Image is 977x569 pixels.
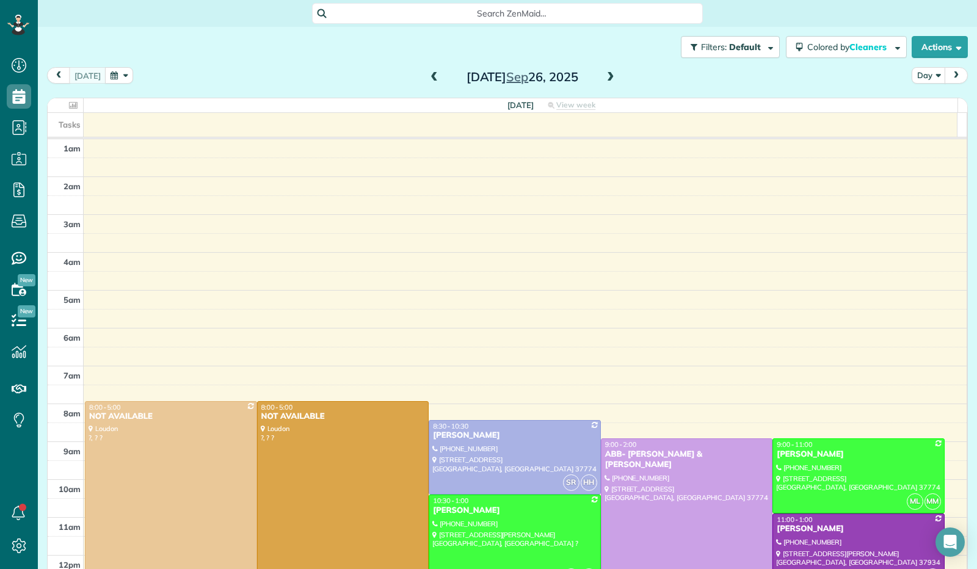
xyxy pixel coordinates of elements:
span: 8:00 - 5:00 [261,403,293,411]
span: 8:30 - 10:30 [433,422,468,430]
span: 9:00 - 11:00 [777,440,812,449]
span: 9am [64,446,81,456]
span: 10am [59,484,81,494]
span: View week [556,100,595,110]
span: 9:00 - 2:00 [605,440,637,449]
span: Cleaners [849,42,888,53]
span: New [18,274,35,286]
span: Filters: [701,42,727,53]
span: ML [907,493,923,510]
span: Sep [506,69,528,84]
div: [PERSON_NAME] [776,449,941,460]
span: 6am [64,333,81,342]
span: 10:30 - 1:00 [433,496,468,505]
span: 5am [64,295,81,305]
div: NOT AVAILABLE [89,411,253,422]
span: Colored by [807,42,891,53]
span: 1am [64,143,81,153]
span: 7am [64,371,81,380]
span: New [18,305,35,317]
div: [PERSON_NAME] [432,430,597,441]
div: Open Intercom Messenger [935,527,965,557]
button: prev [47,67,70,84]
button: Day [912,67,946,84]
span: 2am [64,181,81,191]
a: Filters: Default [675,36,780,58]
h2: [DATE] 26, 2025 [446,70,598,84]
button: Filters: Default [681,36,780,58]
button: [DATE] [69,67,106,84]
div: [PERSON_NAME] [776,524,941,534]
span: 8:00 - 5:00 [89,403,121,411]
span: Default [729,42,761,53]
span: 3am [64,219,81,229]
button: Actions [912,36,968,58]
span: [DATE] [507,100,534,110]
span: HH [581,474,597,491]
span: 11am [59,522,81,532]
span: SR [563,474,579,491]
span: 4am [64,257,81,267]
span: 8am [64,408,81,418]
button: Colored byCleaners [786,36,907,58]
div: [PERSON_NAME] [432,506,597,516]
div: NOT AVAILABLE [261,411,426,422]
div: ABB- [PERSON_NAME] & [PERSON_NAME] [605,449,769,470]
span: Tasks [59,120,81,129]
button: next [945,67,968,84]
span: MM [924,493,941,510]
span: 11:00 - 1:00 [777,515,812,524]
